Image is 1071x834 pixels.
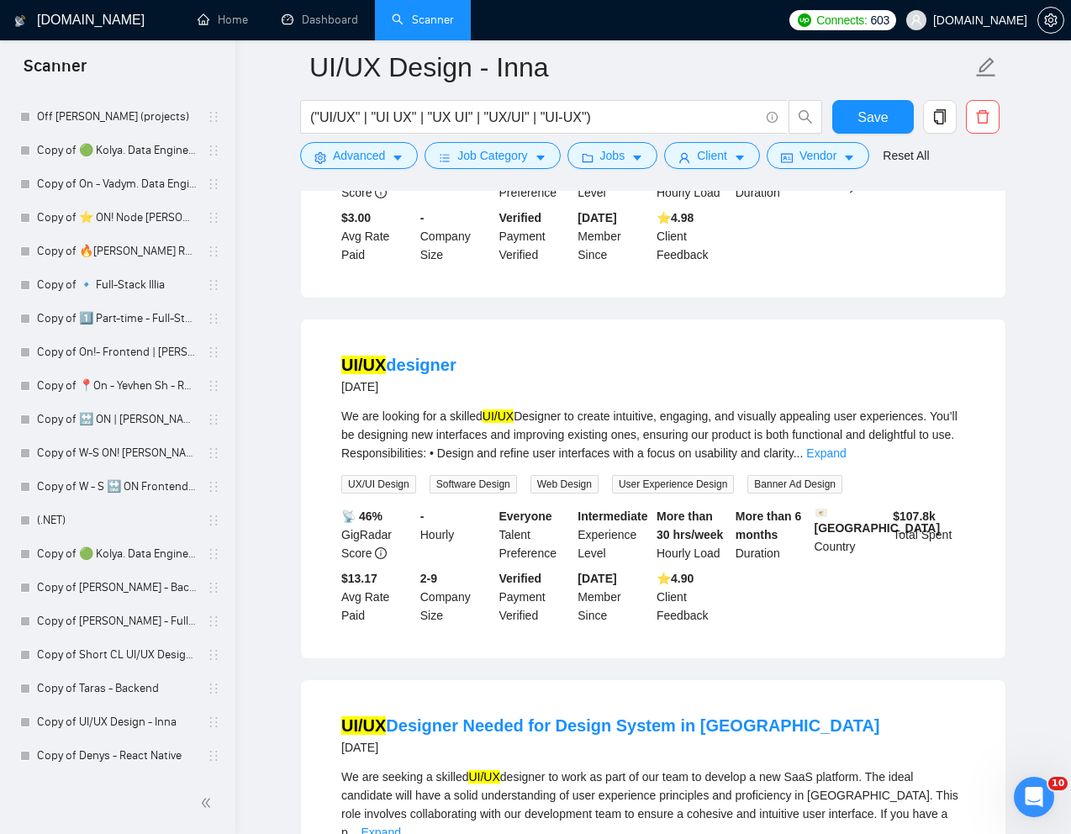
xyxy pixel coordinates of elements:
span: ... [794,446,804,460]
input: Search Freelance Jobs... [310,107,759,128]
img: 🇨🇾 [815,507,827,519]
span: info-circle [767,112,778,123]
span: Web Design [530,475,599,494]
b: Verified [499,211,542,224]
mark: UI/UX [468,770,499,784]
div: Client Feedback [653,208,732,264]
b: - [420,509,425,523]
div: Hourly Load [653,507,732,562]
b: Verified [499,572,542,585]
span: caret-down [631,151,643,164]
a: homeHome [198,13,248,27]
span: holder [207,379,220,393]
span: folder [582,151,594,164]
a: Reset All [883,146,929,165]
a: Copy of 🔥[PERSON_NAME] React General [37,235,197,268]
span: holder [207,749,220,763]
div: Payment Verified [496,569,575,625]
b: 📡 46% [341,509,382,523]
b: More than 6 months [736,509,802,541]
img: logo [14,8,26,34]
span: holder [207,547,220,561]
span: holder [207,413,220,426]
span: holder [207,581,220,594]
div: Talent Preference [496,507,575,562]
mark: UI/UX [341,356,386,374]
b: $ 107.8k [893,509,936,523]
span: Client [697,146,727,165]
span: Job Category [457,146,527,165]
span: holder [207,177,220,191]
span: holder [207,715,220,729]
span: holder [207,312,220,325]
div: [DATE] [341,737,879,757]
span: user [910,14,922,26]
div: Payment Verified [496,208,575,264]
a: dashboardDashboard [282,13,358,27]
div: [DATE] [341,377,456,397]
span: setting [314,151,326,164]
a: Copy of Denys - React Native [37,739,197,773]
span: info-circle [375,187,387,198]
span: holder [207,278,220,292]
span: caret-down [843,151,855,164]
span: 10 [1048,777,1068,790]
a: Copy of 🟢 Kolya. Data Engineer - General [37,134,197,167]
span: edit [975,56,997,78]
b: Everyone [499,509,552,523]
b: [DATE] [578,572,616,585]
a: setting [1037,13,1064,27]
a: Off [PERSON_NAME] (projects) [37,100,197,134]
span: holder [207,446,220,460]
span: caret-down [734,151,746,164]
span: holder [207,480,220,494]
span: User Experience Design [612,475,734,494]
span: idcard [781,151,793,164]
span: info-circle [375,547,387,559]
button: delete [966,100,1000,134]
a: Copy of On!- Frontend | [PERSON_NAME] [37,335,197,369]
b: [DATE] [578,211,616,224]
a: Copy of [PERSON_NAME] - Backend [37,571,197,604]
span: caret-down [392,151,404,164]
div: We are looking for a skilled Designer to create intuitive, engaging, and visually appealing user ... [341,407,965,462]
button: copy [923,100,957,134]
div: Company Size [417,569,496,625]
mark: UI/UX [483,409,514,423]
b: ⭐️ 4.98 [657,211,694,224]
a: Copy of W-S ON! [PERSON_NAME]/ React Native [37,436,197,470]
iframe: Intercom live chat [1014,777,1054,817]
span: holder [207,648,220,662]
span: holder [207,682,220,695]
a: searchScanner [392,13,454,27]
a: Copy of 🟢 Kolya. Data Engineer - General [37,537,197,571]
a: Copy of 📍On - Yevhen Sh - React General [37,369,197,403]
button: barsJob Categorycaret-down [425,142,560,169]
span: double-left [200,794,217,811]
a: Copy of Short CL UI/UX Design - [PERSON_NAME] [37,638,197,672]
a: Copy of ⭐️ ON! Node [PERSON_NAME] [37,201,197,235]
a: Copy of [PERSON_NAME] - Full-Stack dev [37,604,197,638]
span: Banner Ad Design [747,475,842,494]
span: copy [924,109,956,124]
a: Copy of 1️⃣ Part-time - Full-Stack Vitalii [37,302,197,335]
span: Save [857,107,888,128]
div: Experience Level [574,507,653,562]
a: Copy of 🔹 Full-Stack Illia [37,268,197,302]
button: setting [1037,7,1064,34]
button: userClientcaret-down [664,142,760,169]
div: Member Since [574,208,653,264]
b: - [420,211,425,224]
button: Save [832,100,914,134]
mark: UI/UX [341,716,386,735]
div: Avg Rate Paid [338,208,417,264]
a: UI/UXdesigner [341,356,456,374]
button: idcardVendorcaret-down [767,142,869,169]
a: Copy of On - Vadym. Data Engineer - General [37,167,197,201]
span: holder [207,245,220,258]
a: Copy of W - S 🔛 ON Frontend - [PERSON_NAME] B | React [37,470,197,504]
span: holder [207,514,220,527]
span: 603 [871,11,889,29]
b: $13.17 [341,572,377,585]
